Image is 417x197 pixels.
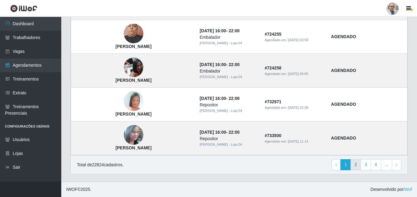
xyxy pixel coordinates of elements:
[404,187,412,192] a: iWof
[200,28,226,33] time: [DATE] 16:00
[331,68,356,73] strong: AGENDADO
[200,130,240,135] strong: -
[200,96,240,101] strong: -
[66,187,78,192] span: IWOF
[116,78,151,83] strong: [PERSON_NAME]
[265,99,282,104] strong: # 732971
[116,112,151,116] strong: [PERSON_NAME]
[124,87,143,116] img: Janaína Pereira da Silva
[331,102,356,107] strong: AGENDADO
[10,5,37,12] img: CoreUI Logo
[200,142,257,147] div: [PERSON_NAME] - Loja 04
[351,159,361,170] a: 2
[66,186,91,193] span: © 2025 .
[200,108,257,113] div: [PERSON_NAME] - Loja 04
[116,145,151,150] strong: [PERSON_NAME]
[200,62,226,67] time: [DATE] 16:00
[331,136,356,140] strong: AGENDADO
[200,68,257,74] div: Embalador
[331,34,356,39] strong: AGENDADO
[288,140,308,143] time: [DATE] 11:14
[200,34,257,41] div: Embalador
[265,133,282,138] strong: # 733500
[265,32,282,37] strong: # 724255
[288,72,308,76] time: [DATE] 04:05
[265,71,324,77] div: Agendado em:
[124,118,143,153] img: Magna Andrade de lima
[200,74,257,80] div: [PERSON_NAME] - Loja 04
[229,96,240,101] time: 22:00
[332,159,401,170] nav: pagination
[229,130,240,135] time: 22:00
[396,162,397,167] span: ›
[200,41,257,46] div: [PERSON_NAME] - Loja 04
[200,28,240,33] strong: -
[116,44,151,49] strong: [PERSON_NAME]
[124,21,143,47] img: Angelica Fernandes de Oliveira
[392,159,401,170] a: Next
[265,65,282,70] strong: # 724258
[288,106,308,109] time: [DATE] 22:38
[200,102,257,108] div: Repositor
[370,186,412,193] span: Desenvolvido por
[361,159,371,170] a: 3
[124,54,143,81] img: Micarla Vicente Gomes
[77,162,124,168] p: Total de 22824 cadastros.
[265,37,324,43] div: Agendado em:
[200,130,226,135] time: [DATE] 16:00
[332,159,341,170] a: Previous
[229,28,240,33] time: 22:00
[229,62,240,67] time: 22:00
[381,159,392,170] a: ...
[335,162,337,167] span: ‹
[288,38,308,42] time: [DATE] 03:59
[200,96,226,101] time: [DATE] 16:00
[371,159,381,170] a: 4
[340,159,351,170] a: 1
[265,139,324,144] div: Agendado em:
[200,62,240,67] strong: -
[265,105,324,110] div: Agendado em:
[200,136,257,142] div: Repositor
